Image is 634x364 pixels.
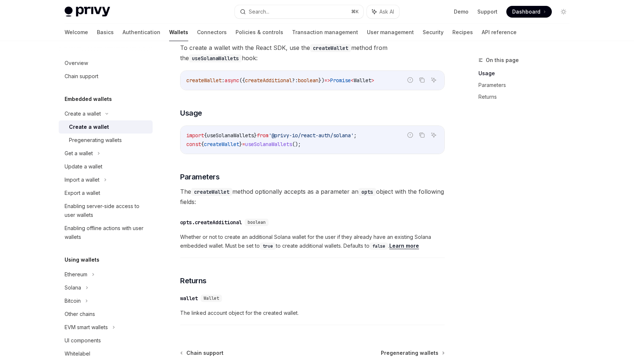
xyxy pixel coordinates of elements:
button: Report incorrect code [405,130,415,140]
span: { [201,141,204,148]
span: async [225,77,239,84]
div: Update a wallet [65,162,102,171]
button: Search...⌘K [235,5,363,18]
span: useSolanaWallets [245,141,292,148]
span: { [204,132,207,139]
code: createWallet [191,188,232,196]
h5: Embedded wallets [65,95,112,103]
span: (); [292,141,301,148]
a: Learn more [389,243,419,249]
button: Toggle dark mode [558,6,569,18]
div: Search... [249,7,269,16]
a: Enabling server-side access to user wallets [59,200,153,222]
span: Wallet [204,295,219,301]
span: boolean [298,77,318,84]
a: Chain support [59,70,153,83]
div: Bitcoin [65,296,81,305]
a: Chain support [181,349,223,357]
span: Pregenerating wallets [381,349,438,357]
span: Usage [180,108,202,118]
div: Pregenerating wallets [69,136,122,145]
span: }) [318,77,324,84]
div: Whitelabel [65,349,90,358]
span: createWallet [186,77,222,84]
span: Parameters [180,172,219,182]
a: UI components [59,334,153,347]
span: Promise [330,77,351,84]
a: Update a wallet [59,160,153,173]
img: light logo [65,7,110,17]
span: } [239,141,242,148]
span: To create a wallet with the React SDK, use the method from the hook: [180,43,445,63]
div: Enabling server-side access to user wallets [65,202,148,219]
a: Enabling offline actions with user wallets [59,222,153,244]
a: Authentication [123,23,160,41]
div: Create a wallet [69,123,109,131]
span: The method optionally accepts as a parameter an object with the following fields: [180,186,445,207]
a: Whitelabel [59,347,153,360]
span: createWallet [204,141,239,148]
span: => [324,77,330,84]
code: opts [358,188,376,196]
span: On this page [486,56,519,65]
span: Whether or not to create an additional Solana wallet for the user if they already have an existin... [180,233,445,250]
div: Solana [65,283,81,292]
a: Export a wallet [59,186,153,200]
span: > [371,77,374,84]
span: '@privy-io/react-auth/solana' [269,132,354,139]
span: Returns [180,276,207,286]
a: Pregenerating wallets [59,134,153,147]
a: User management [367,23,414,41]
div: EVM smart wallets [65,323,108,332]
a: Welcome [65,23,88,41]
span: Wallet [354,77,371,84]
button: Ask AI [429,75,438,85]
code: createWallet [310,44,351,52]
a: Recipes [452,23,473,41]
a: Support [477,8,498,15]
div: Get a wallet [65,149,93,158]
a: Pregenerating wallets [381,349,444,357]
a: Security [423,23,444,41]
code: false [369,243,388,250]
a: Parameters [478,79,575,91]
a: Usage [478,68,575,79]
code: true [260,243,276,250]
button: Copy the contents from the code block [417,75,427,85]
a: Wallets [169,23,188,41]
span: Dashboard [512,8,540,15]
div: Export a wallet [65,189,100,197]
a: Demo [454,8,469,15]
span: < [351,77,354,84]
span: Ask AI [379,8,394,15]
code: useSolanaWallets [189,54,242,62]
div: Enabling offline actions with user wallets [65,224,148,241]
a: Policies & controls [236,23,283,41]
div: Ethereum [65,270,87,279]
button: Report incorrect code [405,75,415,85]
span: ; [354,132,357,139]
span: const [186,141,201,148]
a: Create a wallet [59,120,153,134]
div: Chain support [65,72,98,81]
div: opts.createAdditional [180,219,242,226]
div: Overview [65,59,88,68]
span: : [222,77,225,84]
span: = [242,141,245,148]
button: Ask AI [429,130,438,140]
span: ?: [292,77,298,84]
div: wallet [180,295,198,302]
span: } [254,132,257,139]
div: Import a wallet [65,175,99,184]
a: Connectors [197,23,227,41]
div: UI components [65,336,101,345]
a: Basics [97,23,114,41]
span: useSolanaWallets [207,132,254,139]
span: The linked account object for the created wallet. [180,309,445,317]
span: ({ [239,77,245,84]
a: Transaction management [292,23,358,41]
span: boolean [248,219,266,225]
a: Overview [59,57,153,70]
a: API reference [482,23,517,41]
span: ⌘ K [351,9,359,15]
